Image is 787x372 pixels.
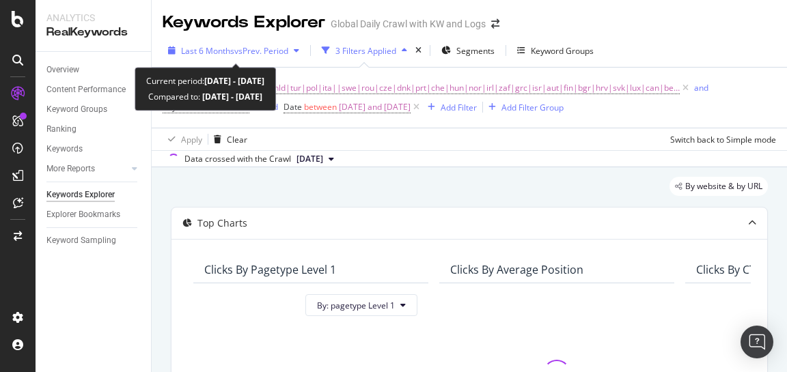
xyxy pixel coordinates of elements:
span: Last 6 Months [181,45,234,57]
span: Date [284,101,302,113]
button: Add Filter Group [483,99,564,115]
div: Switch back to Simple mode [670,134,776,145]
div: Current period: [146,73,264,89]
button: Clear [208,128,247,150]
div: Apply [181,134,202,145]
div: Open Intercom Messenger [741,326,773,358]
div: arrow-right-arrow-left [491,19,499,29]
a: Keyword Groups [46,102,141,117]
div: legacy label [669,177,768,196]
b: [DATE] - [DATE] [200,91,262,102]
span: [DATE] and [DATE] [339,98,411,117]
div: Add Filter Group [501,102,564,113]
div: Keyword Groups [46,102,107,117]
div: Add Filter [441,102,477,113]
div: Keywords Explorer [46,188,115,202]
button: [DATE] [291,151,340,167]
button: Keyword Groups [512,40,599,61]
div: 3 Filters Applied [335,45,396,57]
button: Apply [163,128,202,150]
div: Clicks By CTR [696,263,762,276]
button: Last 6 MonthsvsPrev. Period [163,40,305,61]
div: Clear [227,134,247,145]
div: Overview [46,63,79,77]
span: 2025 Aug. 26th [296,153,323,165]
a: Ranking [46,122,141,137]
div: Analytics [46,11,140,25]
span: Segments [456,45,495,57]
button: 3 Filters Applied [316,40,413,61]
button: Segments [436,40,500,61]
span: vs Prev. Period [234,45,288,57]
div: Keywords [46,142,83,156]
div: times [413,44,424,57]
div: Ranking [46,122,77,137]
div: Data crossed with the Crawl [184,153,291,165]
b: [DATE] - [DATE] [204,75,264,87]
a: Keywords [46,142,141,156]
a: Overview [46,63,141,77]
div: Content Performance [46,83,126,97]
a: Keywords Explorer [46,188,141,202]
span: By website & by URL [685,182,762,190]
button: Switch back to Simple mode [665,128,776,150]
button: and [694,81,708,94]
a: Content Performance [46,83,141,97]
span: Gbr|deu|fra|esp|nld|tur|pol|ita||swe|rou|cze|dnk|prt|che|hun|nor|irl|zaf|grc|isr|aut|fin|bgr|hrv|... [202,78,680,98]
button: Add Filter [422,99,477,115]
div: Clicks By Average Position [450,263,583,276]
span: By: pagetype Level 1 [317,300,395,311]
div: Explorer Bookmarks [46,208,120,222]
a: More Reports [46,162,128,176]
div: Compared to: [148,89,262,104]
div: RealKeywords [46,25,140,40]
a: Explorer Bookmarks [46,208,141,222]
div: Keyword Sampling [46,233,116,248]
div: More Reports [46,162,95,176]
div: Top Charts [197,216,247,230]
div: and [694,82,708,94]
div: Keyword Groups [531,45,594,57]
div: Keywords Explorer [163,11,325,34]
button: By: pagetype Level 1 [305,294,417,316]
span: between [304,101,337,113]
div: Global Daily Crawl with KW and Logs [331,17,486,31]
a: Keyword Sampling [46,233,141,248]
div: Clicks By pagetype Level 1 [204,263,336,276]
